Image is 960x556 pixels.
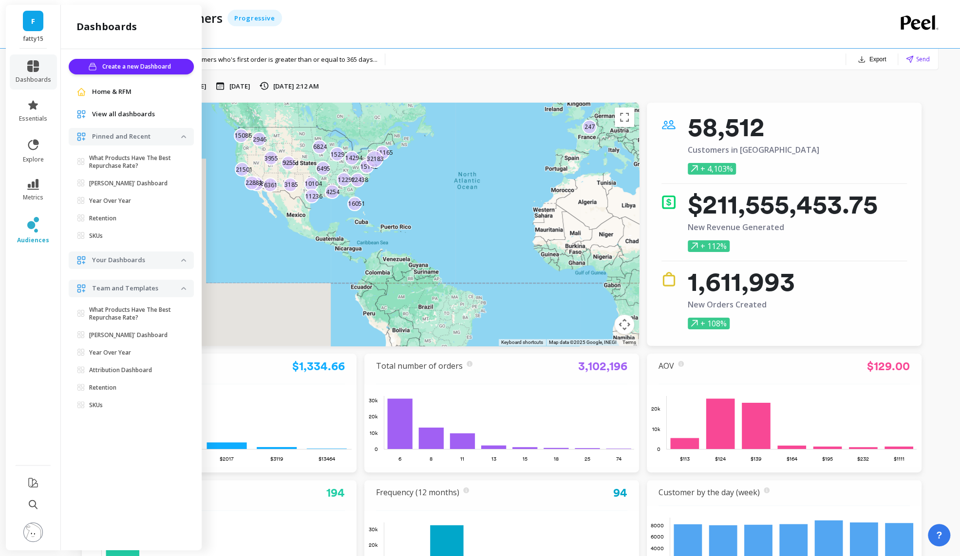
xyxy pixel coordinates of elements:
[92,109,155,119] span: View all dashboards
[92,284,181,293] p: Team and Templates
[89,366,152,374] p: Attribution Dashboard
[253,135,266,143] p: 2946
[331,150,348,159] p: 15292
[89,154,181,170] p: What Products Have The Best Repurchase Rate?
[688,240,730,252] p: + 112%
[89,401,103,409] p: SKUs
[92,255,181,265] p: Your Dashboards
[89,232,103,240] p: SKUs
[89,331,168,339] p: [PERSON_NAME]' Dashboard
[89,349,131,357] p: Year Over Year
[264,181,278,189] p: 6361
[181,259,186,262] img: down caret icon
[92,109,186,119] a: View all dashboards
[688,117,819,137] p: 58,512
[615,108,634,127] button: Toggle fullscreen view
[867,359,910,373] a: $129.00
[906,54,930,64] button: Send
[661,272,676,287] img: icon
[23,156,44,163] span: explore
[928,524,950,546] button: ?
[622,340,636,345] a: Terms
[345,154,362,162] p: 14294
[245,179,263,187] p: 22881
[661,117,676,132] img: icon
[501,339,543,346] button: Keyboard shortcuts
[89,384,116,392] p: Retention
[367,155,384,163] p: 32183
[292,359,345,373] a: $1,334.66
[236,165,253,174] p: 21501
[688,223,878,232] p: New Revenue Generated
[613,485,627,500] a: 94
[89,215,116,222] p: Retention
[688,163,736,175] p: + 4,103%
[688,195,878,214] p: $211,555,453.75
[284,180,298,189] p: 3185
[31,16,35,27] span: F
[69,59,194,74] button: Create a new Dashboard
[23,522,43,542] img: profile picture
[181,287,186,290] img: down caret icon
[235,131,252,140] p: 15086
[185,55,377,64] span: Customers who's first order is greater than or equal to 365 days ...
[615,315,634,334] button: Map camera controls
[76,255,86,265] img: navigation item icon
[76,20,137,34] h2: dashboards
[76,87,86,97] img: navigation item icon
[854,53,890,66] button: Export
[936,528,942,542] span: ?
[688,145,819,154] p: Customers in [GEOGRAPHIC_DATA]
[17,236,49,244] span: audiences
[76,109,86,119] img: navigation item icon
[229,82,250,90] p: [DATE]
[92,87,132,97] span: Home & RFM
[227,10,282,26] div: Progressive
[659,487,760,498] a: Customer by the day (week)
[89,306,181,322] p: What Products Have The Best Repurchase Rate?
[181,135,186,138] img: down caret icon
[264,154,278,162] p: 3955
[326,188,339,196] p: 4254
[76,132,86,142] img: navigation item icon
[102,62,174,72] span: Create a new Dashboard
[688,300,795,309] p: New Orders Created
[584,123,595,131] p: 247
[273,82,319,90] p: [DATE] 2:12 AM
[89,179,168,187] p: [PERSON_NAME]' Dashboard
[16,35,51,43] p: fatty15
[16,76,51,84] span: dashboards
[376,487,459,498] a: Frequency (12 months)
[313,143,327,151] p: 6824
[19,115,47,123] span: essentials
[76,284,86,293] img: navigation item icon
[348,199,365,208] p: 16051
[916,54,930,64] span: Send
[23,194,43,201] span: metrics
[659,360,674,371] a: AOV
[376,148,393,157] p: 11165
[351,176,368,184] p: 12438
[688,272,795,291] p: 1,611,993
[549,340,617,345] span: Map data ©2025 Google, INEGI
[317,164,330,173] p: 6495
[376,360,463,371] a: Total number of orders
[661,195,676,209] img: icon
[92,132,181,142] p: Pinned and Recent
[305,192,322,200] p: 11236
[326,485,345,500] a: 194
[360,162,377,171] p: 15142
[688,318,730,329] p: + 108%
[305,179,322,188] p: 10104
[338,176,355,184] p: 12292
[89,197,131,205] p: Year Over Year
[578,359,627,373] a: 3,102,196
[282,159,296,167] p: 9255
